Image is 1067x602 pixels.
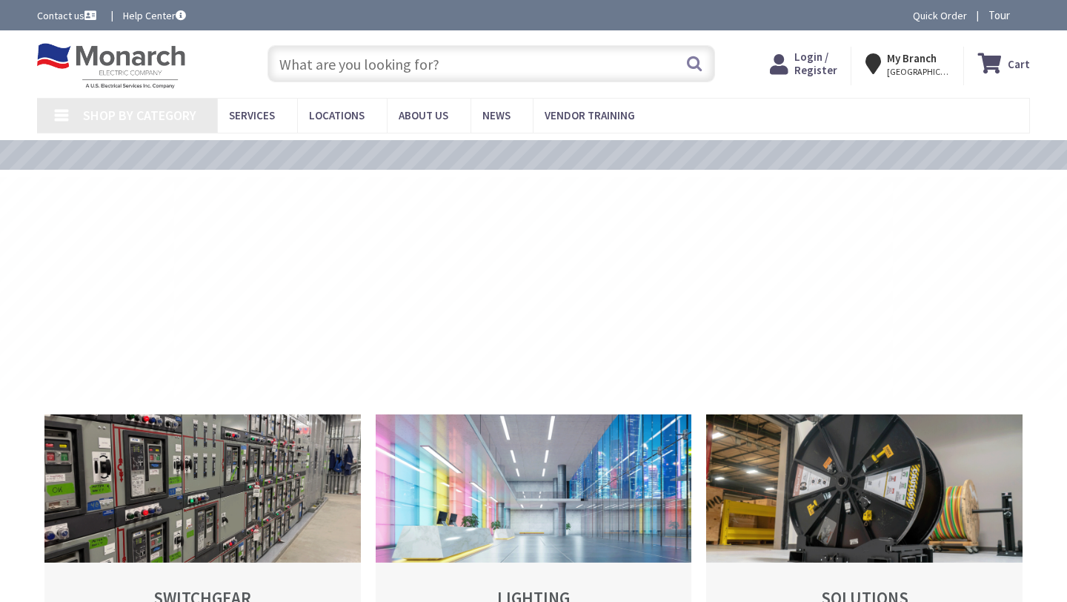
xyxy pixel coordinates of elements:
[123,8,186,23] a: Help Center
[267,45,715,82] input: What are you looking for?
[545,108,635,122] span: Vendor Training
[37,8,99,23] a: Contact us
[913,8,967,23] a: Quick Order
[770,50,837,77] a: Login / Register
[309,108,365,122] span: Locations
[978,50,1030,77] a: Cart
[37,43,185,89] img: Monarch Electric Company
[399,108,448,122] span: About Us
[404,148,662,164] a: VIEW OUR VIDEO TRAINING LIBRARY
[83,107,196,124] span: Shop By Category
[794,50,837,77] span: Login / Register
[865,50,950,77] div: My Branch [GEOGRAPHIC_DATA], [GEOGRAPHIC_DATA]
[482,108,511,122] span: News
[1008,50,1030,77] strong: Cart
[229,108,275,122] span: Services
[887,66,950,78] span: [GEOGRAPHIC_DATA], [GEOGRAPHIC_DATA]
[988,8,1026,22] span: Tour
[887,51,937,65] strong: My Branch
